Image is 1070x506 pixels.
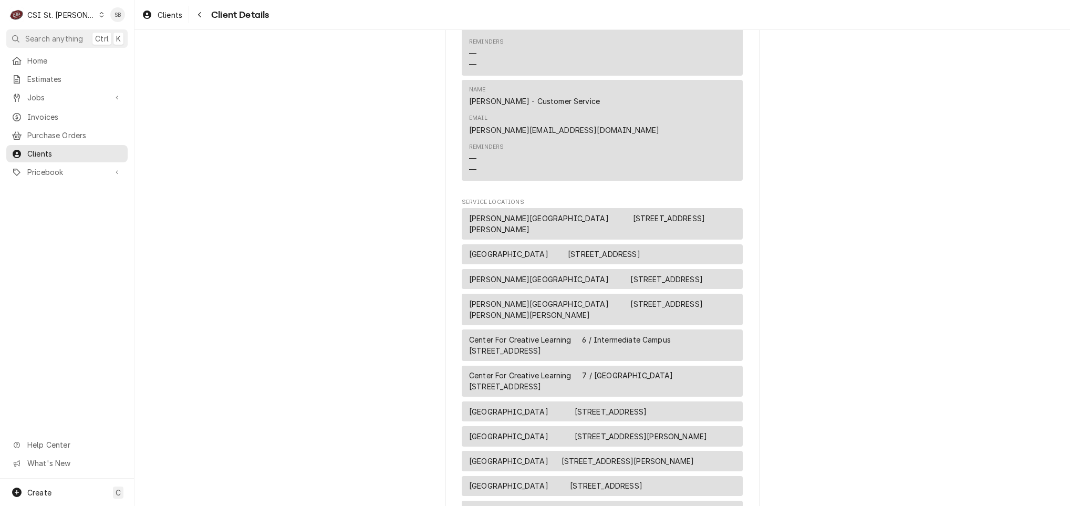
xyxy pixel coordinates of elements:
a: Purchase Orders [6,127,128,144]
span: Estimates [27,74,122,85]
span: C [116,487,121,498]
span: [GEOGRAPHIC_DATA] [STREET_ADDRESS] [469,480,642,491]
span: [PERSON_NAME][GEOGRAPHIC_DATA] [STREET_ADDRESS][PERSON_NAME] [469,213,735,235]
a: Go to Pricebook [6,163,128,181]
span: Home [27,55,122,66]
span: Jobs [27,92,107,103]
div: — [469,153,476,164]
div: Contact [462,4,743,76]
a: Home [6,52,128,69]
span: Invoices [27,111,122,122]
span: Purchase Orders [27,130,122,141]
span: Clients [27,148,122,159]
a: [PERSON_NAME][EMAIL_ADDRESS][DOMAIN_NAME] [469,126,660,135]
div: Service Location [462,426,743,447]
div: Shayla Bell's Avatar [110,7,125,22]
a: Invoices [6,108,128,126]
span: Help Center [27,439,121,450]
span: Service Locations [462,198,743,206]
div: Service Location [462,451,743,471]
span: [GEOGRAPHIC_DATA] [STREET_ADDRESS][PERSON_NAME] [469,431,707,442]
span: What's New [27,458,121,469]
a: Go to Help Center [6,436,128,453]
span: K [116,33,121,44]
div: CSI St. [PERSON_NAME] [27,9,96,20]
div: C [9,7,24,22]
span: [PERSON_NAME][GEOGRAPHIC_DATA] [STREET_ADDRESS] [469,274,703,285]
span: Center For Creative Learning 6 / Intermediate Campus [STREET_ADDRESS] [469,334,735,356]
div: — [469,59,476,70]
div: Reminders [469,38,504,46]
span: Clients [158,9,182,20]
button: Navigate back [191,6,208,23]
a: Go to Jobs [6,89,128,106]
span: [GEOGRAPHIC_DATA] [STREET_ADDRESS] [469,249,640,260]
div: Reminders [469,38,504,70]
div: CSI St. Louis's Avatar [9,7,24,22]
span: Search anything [25,33,83,44]
button: Search anythingCtrlK [6,29,128,48]
span: Client Details [208,8,269,22]
div: Service Location [462,208,743,240]
div: Service Location [462,244,743,265]
div: Service Location [462,366,743,397]
div: Email [469,114,660,135]
div: Service Location [462,269,743,290]
span: Create [27,488,51,497]
a: Go to What's New [6,455,128,472]
span: Pricebook [27,167,107,178]
div: Name [469,86,486,94]
span: Center For Creative Learning 7 / [GEOGRAPHIC_DATA] [STREET_ADDRESS] [469,370,735,392]
div: Name [469,86,600,107]
div: Contact [462,80,743,180]
div: Reminders [469,143,504,151]
div: — [469,164,476,175]
div: Reminders [469,143,504,175]
div: [PERSON_NAME] - Customer Service [469,96,600,107]
div: Service Location [462,294,743,325]
span: [GEOGRAPHIC_DATA] [STREET_ADDRESS] [469,406,647,417]
span: Ctrl [95,33,109,44]
div: SB [110,7,125,22]
span: [GEOGRAPHIC_DATA] [STREET_ADDRESS][PERSON_NAME] [469,456,694,467]
div: Service Location [462,476,743,497]
a: Estimates [6,70,128,88]
div: Service Location [462,329,743,361]
div: Email [469,114,487,122]
a: Clients [138,6,186,24]
span: [PERSON_NAME][GEOGRAPHIC_DATA] [STREET_ADDRESS][PERSON_NAME][PERSON_NAME] [469,298,735,321]
a: Clients [6,145,128,162]
div: Service Location [462,401,743,422]
div: — [469,48,476,59]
